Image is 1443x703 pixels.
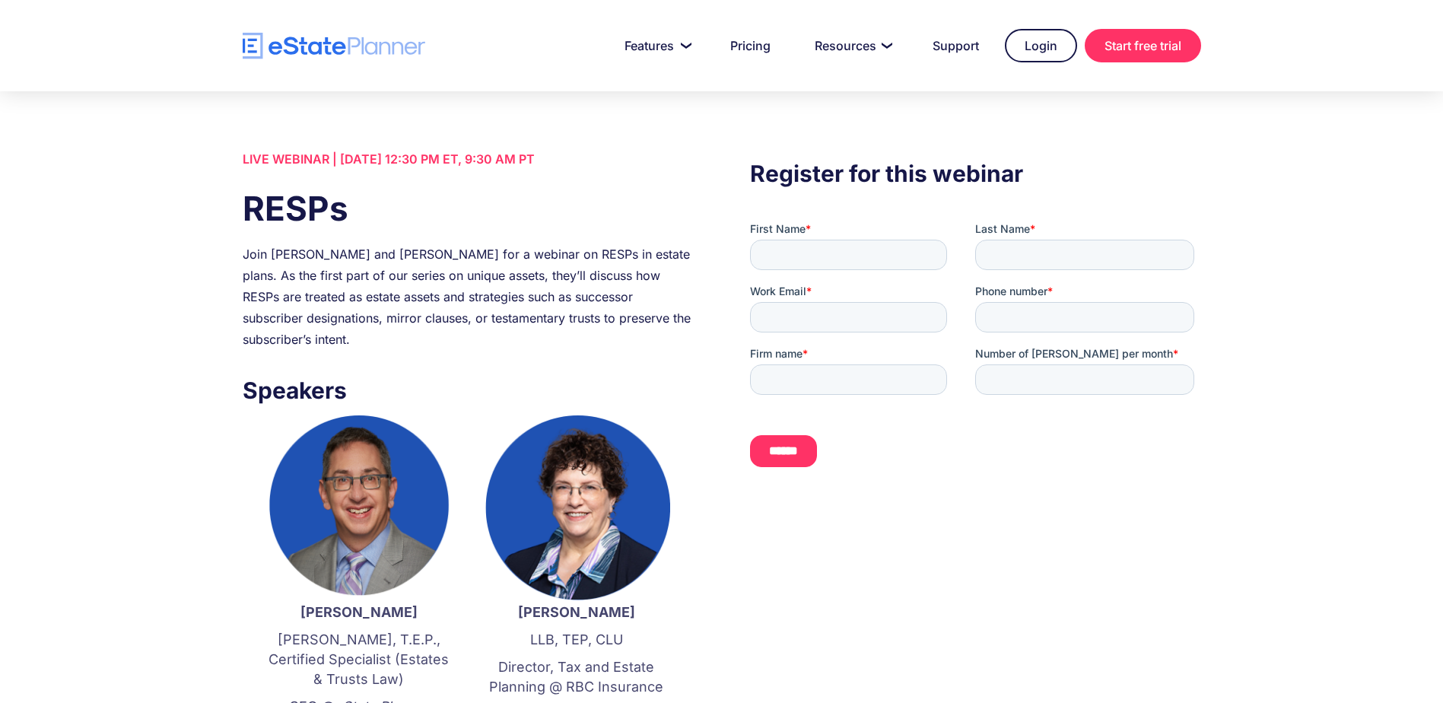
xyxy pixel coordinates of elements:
[606,30,704,61] a: Features
[243,33,425,59] a: home
[750,156,1200,191] h3: Register for this webinar
[483,630,670,650] p: LLB, TEP, CLU
[243,148,693,170] div: LIVE WEBINAR | [DATE] 12:30 PM ET, 9:30 AM PT
[518,604,635,620] strong: [PERSON_NAME]
[1085,29,1201,62] a: Start free trial
[1005,29,1077,62] a: Login
[300,604,418,620] strong: [PERSON_NAME]
[243,185,693,232] h1: RESPs
[914,30,997,61] a: Support
[750,221,1200,494] iframe: Form 0
[712,30,789,61] a: Pricing
[483,657,670,697] p: Director, Tax and Estate Planning @ RBC Insurance
[265,630,453,689] p: [PERSON_NAME], T.E.P., Certified Specialist (Estates & Trusts Law)
[243,373,693,408] h3: Speakers
[796,30,907,61] a: Resources
[243,243,693,350] div: Join [PERSON_NAME] and [PERSON_NAME] for a webinar on RESPs in estate plans. As the first part of...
